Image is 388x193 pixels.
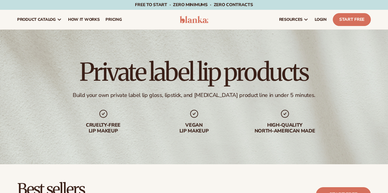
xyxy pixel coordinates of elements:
[333,13,371,26] a: Start Free
[276,10,312,29] a: resources
[79,60,308,84] h1: Private label lip products
[64,122,143,134] div: Cruelty-free lip makeup
[106,17,122,22] span: pricing
[14,10,65,29] a: product catalog
[246,122,324,134] div: High-quality North-american made
[17,17,56,22] span: product catalog
[73,92,315,99] div: Build your own private label lip gloss, lipstick, and [MEDICAL_DATA] product line in under 5 minu...
[102,10,125,29] a: pricing
[315,17,327,22] span: LOGIN
[135,2,253,8] span: Free to start · ZERO minimums · ZERO contracts
[65,10,103,29] a: How It Works
[279,17,302,22] span: resources
[180,16,209,23] img: logo
[312,10,330,29] a: LOGIN
[68,17,100,22] span: How It Works
[155,122,233,134] div: Vegan lip makeup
